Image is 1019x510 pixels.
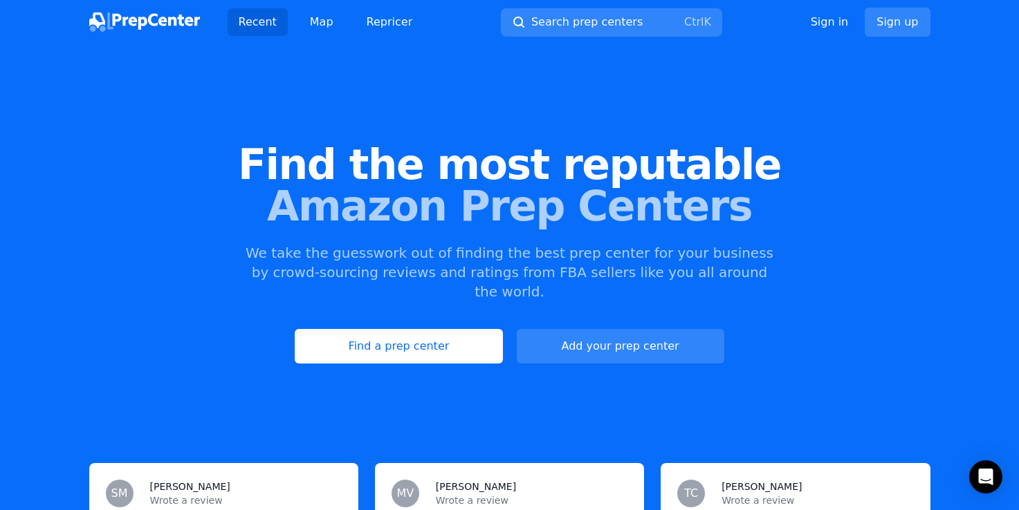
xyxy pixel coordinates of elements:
[969,460,1002,493] div: Open Intercom Messenger
[436,493,627,507] p: Wrote a review
[722,493,913,507] p: Wrote a review
[865,8,930,37] a: Sign up
[684,488,698,499] span: TC
[684,15,704,28] kbd: Ctrl
[531,14,643,30] span: Search prep centers
[22,144,997,185] span: Find the most reputable
[111,488,128,499] span: SM
[228,8,288,36] a: Recent
[299,8,345,36] a: Map
[150,480,230,493] h3: [PERSON_NAME]
[244,243,775,301] p: We take the guesswork out of finding the best prep center for your business by crowd-sourcing rev...
[704,15,711,28] kbd: K
[356,8,424,36] a: Repricer
[295,329,502,363] a: Find a prep center
[150,493,342,507] p: Wrote a review
[22,185,997,227] span: Amazon Prep Centers
[811,14,849,30] a: Sign in
[89,12,200,32] img: PrepCenter
[396,488,414,499] span: MV
[436,480,516,493] h3: [PERSON_NAME]
[722,480,802,493] h3: [PERSON_NAME]
[517,329,724,363] a: Add your prep center
[501,8,722,37] button: Search prep centersCtrlK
